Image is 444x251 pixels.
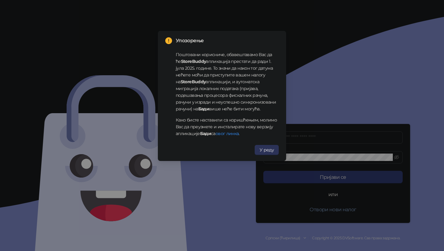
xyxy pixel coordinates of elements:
strong: StoreBuddy [181,79,206,84]
a: овог линка [216,131,239,136]
span: У реду [260,147,274,153]
strong: StoreBuddy [181,59,206,64]
span: exclamation-circle [165,37,172,44]
strong: Бади [200,131,211,136]
p: Поштовани корисниче, обавештавамо Вас да ће апликација престати да ради 1. јула 2025. године. То ... [176,51,279,112]
button: У реду [255,145,279,155]
span: Упозорење [176,37,279,44]
p: Како бисте наставили са коришћењем, молимо Вас да преузмете и инсталирате нову верзију апликације... [176,117,279,137]
strong: Бади [198,106,209,112]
